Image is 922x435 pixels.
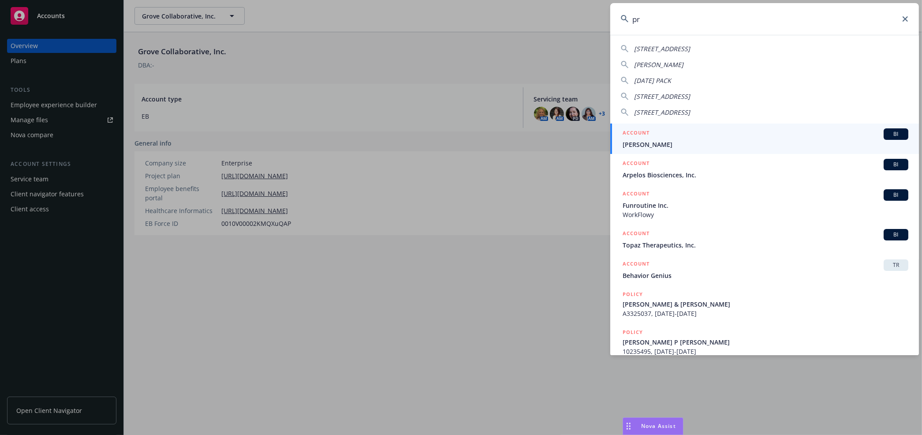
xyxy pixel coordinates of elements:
span: Behavior Genius [623,271,908,280]
h5: ACCOUNT [623,229,650,240]
h5: POLICY [623,328,643,337]
span: [STREET_ADDRESS] [634,108,690,116]
span: A3325037, [DATE]-[DATE] [623,309,908,318]
div: Drag to move [623,418,634,435]
a: ACCOUNTBITopaz Therapeutics, Inc. [610,224,919,255]
span: [PERSON_NAME] [634,60,683,69]
span: BI [887,191,905,199]
span: BI [887,161,905,169]
a: POLICY[PERSON_NAME] P [PERSON_NAME]10235495, [DATE]-[DATE] [610,323,919,361]
a: ACCOUNTBIArpelos Biosciences, Inc. [610,154,919,184]
span: Arpelos Biosciences, Inc. [623,170,908,180]
a: ACCOUNTBIFunroutine Inc.WorkFlowy [610,184,919,224]
button: Nova Assist [623,417,683,435]
span: [STREET_ADDRESS] [634,45,690,53]
span: 10235495, [DATE]-[DATE] [623,347,908,356]
span: Funroutine Inc. [623,201,908,210]
span: TR [887,261,905,269]
a: POLICY[PERSON_NAME] & [PERSON_NAME]A3325037, [DATE]-[DATE] [610,285,919,323]
span: [STREET_ADDRESS] [634,92,690,101]
h5: ACCOUNT [623,159,650,169]
span: BI [887,130,905,138]
span: [DATE] PACK [634,76,671,85]
h5: POLICY [623,290,643,299]
h5: ACCOUNT [623,189,650,200]
h5: ACCOUNT [623,128,650,139]
input: Search... [610,3,919,35]
span: [PERSON_NAME] P [PERSON_NAME] [623,337,908,347]
a: ACCOUNTBI[PERSON_NAME] [610,124,919,154]
a: ACCOUNTTRBehavior Genius [610,255,919,285]
span: Topaz Therapeutics, Inc. [623,240,908,250]
span: BI [887,231,905,239]
h5: ACCOUNT [623,259,650,270]
span: [PERSON_NAME] [623,140,908,149]
span: WorkFlowy [623,210,908,219]
span: [PERSON_NAME] & [PERSON_NAME] [623,300,908,309]
span: Nova Assist [641,422,676,430]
